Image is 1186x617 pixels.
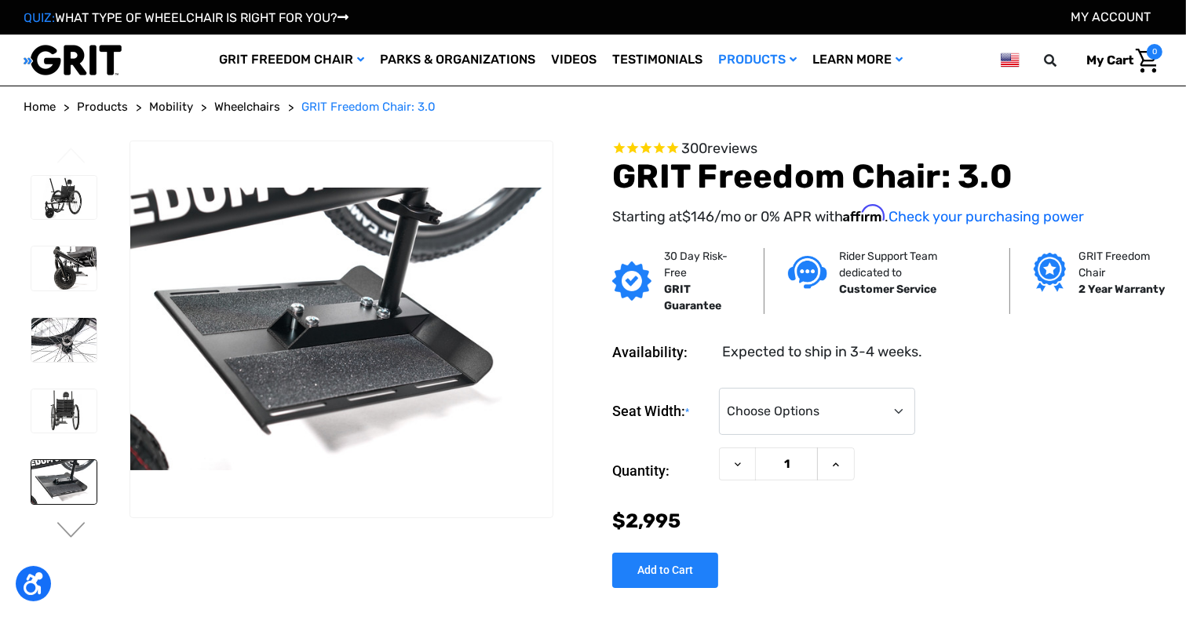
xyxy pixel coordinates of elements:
[612,157,1162,196] h1: GRIT Freedom Chair: 3.0
[24,10,349,25] a: QUIZ:WHAT TYPE OF WHEELCHAIR IS RIGHT FOR YOU?
[1075,44,1162,77] a: Cart with 0 items
[889,208,1084,225] a: Check your purchasing power - Learn more about Affirm Financing (opens in modal)
[211,35,372,86] a: GRIT Freedom Chair
[24,44,122,76] img: GRIT All-Terrain Wheelchair and Mobility Equipment
[682,208,714,225] span: $146
[1078,283,1165,296] strong: 2 Year Warranty
[664,248,739,281] p: 30 Day Risk-Free
[55,522,88,541] button: Go to slide 2 of 3
[840,283,937,296] strong: Customer Service
[543,35,604,86] a: Videos
[1136,49,1159,73] img: Cart
[612,447,711,495] label: Quantity:
[24,100,56,114] span: Home
[612,261,651,301] img: GRIT Guarantee
[214,98,280,116] a: Wheelchairs
[372,35,543,86] a: Parks & Organizations
[612,388,711,436] label: Seat Width:
[24,10,55,25] span: QUIZ:
[214,100,280,114] span: Wheelchairs
[681,140,757,157] span: 300 reviews
[149,98,193,116] a: Mobility
[24,98,1162,116] nav: Breadcrumb
[31,318,97,362] img: GRIT Freedom Chair: 3.0
[664,283,721,312] strong: GRIT Guarantee
[24,98,56,116] a: Home
[130,188,553,469] img: GRIT Freedom Chair: 3.0
[31,389,97,433] img: GRIT Freedom Chair: 3.0
[1078,248,1168,281] p: GRIT Freedom Chair
[1001,50,1020,70] img: us.png
[707,140,757,157] span: reviews
[612,341,711,363] dt: Availability:
[77,100,128,114] span: Products
[843,205,885,222] span: Affirm
[612,205,1162,228] p: Starting at /mo or 0% APR with .
[612,141,1162,158] span: Rated 4.6 out of 5 stars 300 reviews
[1034,253,1066,292] img: Grit freedom
[1147,44,1162,60] span: 0
[612,509,681,532] span: $2,995
[604,35,710,86] a: Testimonials
[710,35,805,86] a: Products
[55,148,88,166] button: Go to slide 3 of 3
[788,256,827,288] img: Customer service
[149,100,193,114] span: Mobility
[612,553,718,588] input: Add to Cart
[1071,9,1151,24] a: Account
[840,248,987,281] p: Rider Support Team dedicated to
[1051,44,1075,77] input: Search
[77,98,128,116] a: Products
[301,98,436,116] a: GRIT Freedom Chair: 3.0
[301,100,436,114] span: GRIT Freedom Chair: 3.0
[31,460,97,504] img: GRIT Freedom Chair: 3.0
[1086,53,1133,68] span: My Cart
[31,176,97,220] img: GRIT Freedom Chair: 3.0
[722,341,922,363] dd: Expected to ship in 3-4 weeks.
[31,246,97,290] img: GRIT Freedom Chair: 3.0
[805,35,910,86] a: Learn More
